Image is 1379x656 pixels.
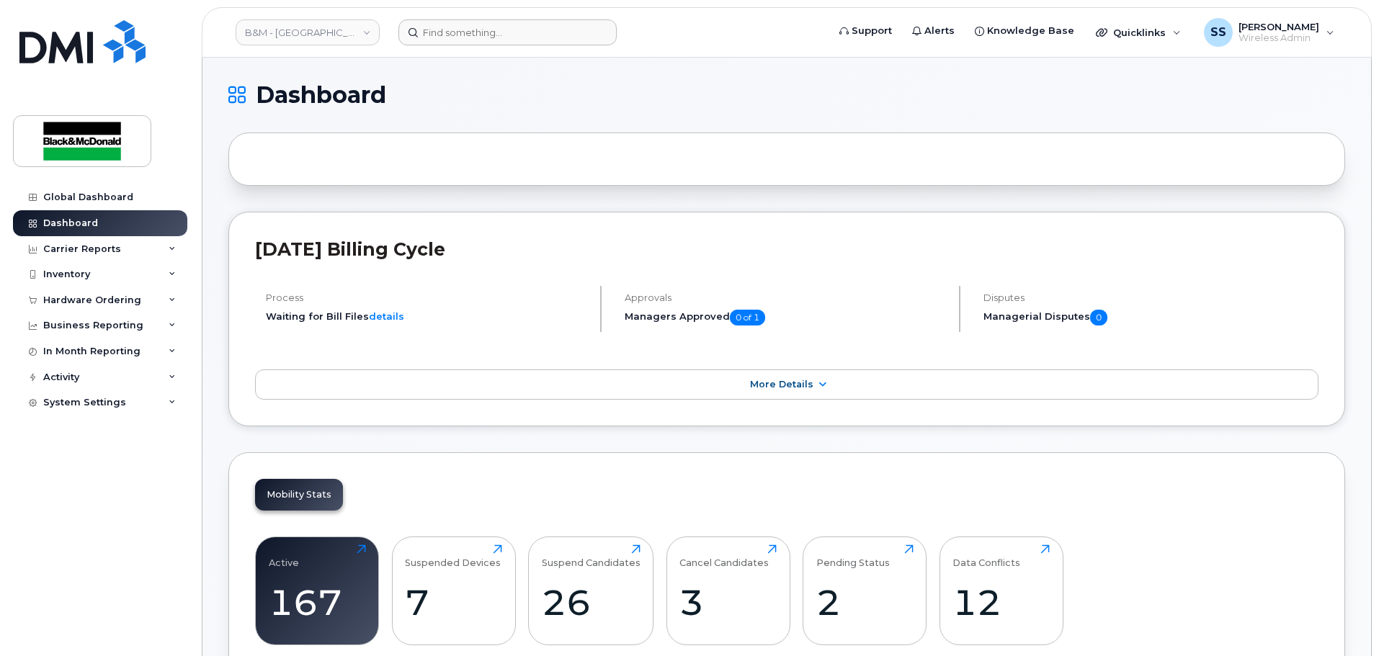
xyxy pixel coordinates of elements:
span: 0 of 1 [730,310,765,325]
div: 26 [542,581,641,624]
h4: Process [266,292,588,303]
div: 2 [816,581,914,624]
h2: [DATE] Billing Cycle [255,238,1318,260]
div: Data Conflicts [952,544,1020,568]
div: 167 [269,581,366,624]
span: 0 [1090,310,1107,325]
span: Dashboard [256,84,386,106]
a: Suspended Devices7 [405,544,502,637]
h4: Approvals [625,292,947,303]
a: Active167 [269,544,366,637]
span: More Details [750,379,813,390]
h4: Disputes [983,292,1318,303]
a: Suspend Candidates26 [542,544,641,637]
a: details [369,310,404,322]
div: 3 [679,581,777,624]
a: Cancel Candidates3 [679,544,777,637]
li: Waiting for Bill Files [266,310,588,323]
div: Suspended Devices [405,544,501,568]
div: 12 [952,581,1050,624]
h5: Managerial Disputes [983,310,1318,325]
div: Suspend Candidates [542,544,641,568]
div: 7 [405,581,502,624]
a: Pending Status2 [816,544,914,637]
h5: Managers Approved [625,310,947,325]
a: Data Conflicts12 [952,544,1050,637]
div: Active [269,544,299,568]
div: Pending Status [816,544,890,568]
div: Cancel Candidates [679,544,769,568]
